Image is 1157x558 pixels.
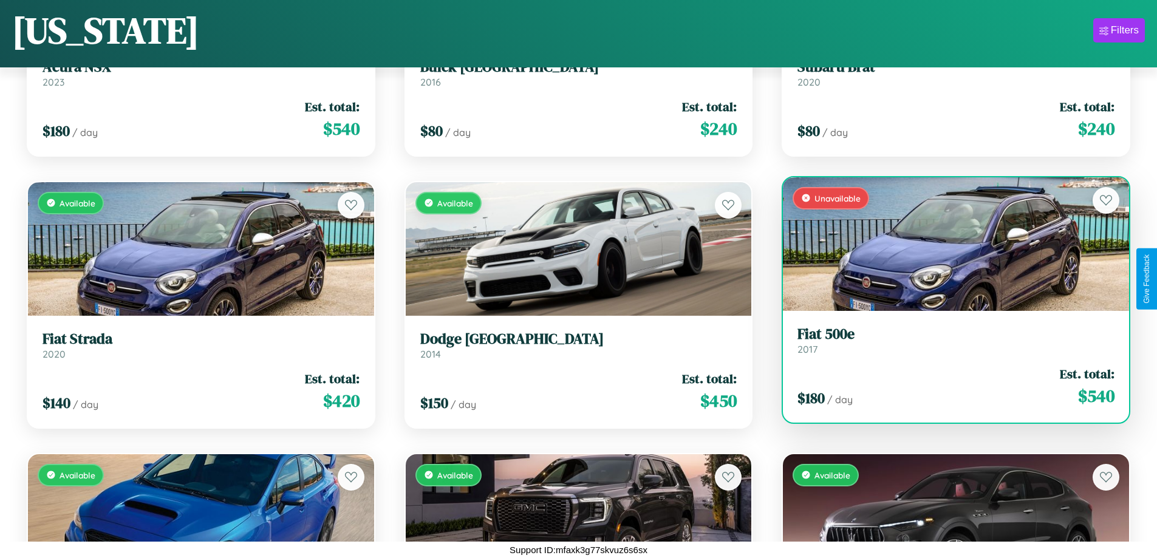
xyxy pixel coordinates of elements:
h3: Fiat 500e [797,325,1114,343]
span: Est. total: [305,98,360,115]
div: Filters [1111,24,1139,36]
h1: [US_STATE] [12,5,199,55]
div: Give Feedback [1142,254,1151,304]
span: Available [60,470,95,480]
span: / day [73,398,98,410]
h3: Fiat Strada [43,330,360,348]
span: $ 450 [700,389,737,413]
h3: Subaru Brat [797,58,1114,76]
span: Available [437,198,473,208]
a: Dodge [GEOGRAPHIC_DATA]2014 [420,330,737,360]
span: Est. total: [682,370,737,387]
span: $ 540 [1078,384,1114,408]
span: $ 180 [797,388,825,408]
span: Est. total: [682,98,737,115]
h3: Dodge [GEOGRAPHIC_DATA] [420,330,737,348]
span: 2023 [43,76,64,88]
span: $ 80 [420,121,443,141]
span: $ 240 [700,117,737,141]
span: Est. total: [305,370,360,387]
span: $ 540 [323,117,360,141]
a: Buick [GEOGRAPHIC_DATA]2016 [420,58,737,88]
a: Fiat 500e2017 [797,325,1114,355]
span: $ 80 [797,121,820,141]
span: $ 180 [43,121,70,141]
span: $ 140 [43,393,70,413]
span: / day [827,393,853,406]
p: Support ID: mfaxk3g77skvuz6s6sx [510,542,647,558]
h3: Acura NSX [43,58,360,76]
span: / day [451,398,476,410]
span: 2016 [420,76,441,88]
span: Unavailable [814,193,861,203]
span: / day [822,126,848,138]
span: / day [445,126,471,138]
span: Est. total: [1060,365,1114,383]
a: Subaru Brat2020 [797,58,1114,88]
a: Acura NSX2023 [43,58,360,88]
span: Available [437,470,473,480]
span: $ 150 [420,393,448,413]
a: Fiat Strada2020 [43,330,360,360]
span: Available [814,470,850,480]
span: 2017 [797,343,817,355]
span: Est. total: [1060,98,1114,115]
span: $ 420 [323,389,360,413]
span: / day [72,126,98,138]
span: Available [60,198,95,208]
span: 2020 [43,348,66,360]
button: Filters [1093,18,1145,43]
span: $ 240 [1078,117,1114,141]
span: 2014 [420,348,441,360]
h3: Buick [GEOGRAPHIC_DATA] [420,58,737,76]
span: 2020 [797,76,821,88]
